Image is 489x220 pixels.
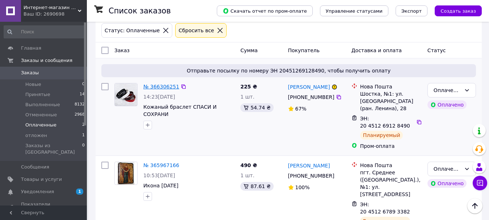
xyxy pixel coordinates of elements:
[143,84,179,90] a: № 366306251
[143,173,175,178] span: 10:53[DATE]
[82,81,85,88] span: 0
[25,142,82,155] span: Заказы из [GEOGRAPHIC_DATA]
[21,45,41,51] span: Главная
[360,202,410,215] span: ЭН: 20 4512 6789 3382
[21,70,39,76] span: Заказы
[240,94,254,100] span: 1 шт.
[351,47,402,53] span: Доставка и оплата
[434,165,461,173] div: Оплаченный
[25,101,60,108] span: Выполненные
[295,184,310,190] span: 100%
[143,162,179,168] a: № 365967166
[115,83,137,106] img: Фото товару
[473,176,487,190] button: Чат с покупателем
[21,57,72,64] span: Заказы и сообщения
[25,81,41,88] span: Новые
[360,116,410,129] span: ЭН: 20 4512 6912 8490
[177,26,215,34] div: Сбросить все
[25,122,56,128] span: Оплаченные
[435,5,482,16] button: Создать заказ
[360,83,422,90] div: Нова Пошта
[24,4,78,11] span: Интернет-магазин "Афон", православные товары.
[288,83,330,91] a: [PERSON_NAME]
[75,112,85,118] span: 2968
[326,8,383,14] span: Управление статусами
[287,171,336,181] div: [PHONE_NUMBER]
[427,179,467,188] div: Оплачено
[320,5,388,16] button: Управление статусами
[25,112,57,118] span: Отмененные
[114,47,130,53] span: Заказ
[434,86,461,94] div: Оплаченный
[82,132,85,139] span: 1
[240,173,254,178] span: 1 шт.
[114,83,138,106] a: Фото товару
[104,67,473,74] span: Отправьте посылку по номеру ЭН 20451269128490, чтобы получить оплату
[240,162,257,168] span: 490 ₴
[240,47,258,53] span: Сумма
[240,103,273,112] div: 54.74 ₴
[82,122,85,128] span: 2
[143,94,175,100] span: 14:23[DATE]
[21,201,67,214] span: Показатели работы компании
[21,164,49,170] span: Сообщения
[467,198,482,213] button: Наверх
[360,131,403,140] div: Планируемый
[75,101,85,108] span: 8132
[82,142,85,155] span: 0
[295,106,307,112] span: 67%
[360,162,422,169] div: Нова Пошта
[427,8,482,13] a: Создать заказ
[360,169,422,198] div: пгт. Среднее ([GEOGRAPHIC_DATA].), №1: ул. [STREET_ADDRESS]
[217,5,313,16] button: Скачать отчет по пром-оплате
[21,188,54,195] span: Уведомления
[427,47,446,53] span: Статус
[103,26,161,34] div: Статус: Оплаченные
[287,92,336,102] div: [PHONE_NUMBER]
[396,5,427,16] button: Экспорт
[240,84,257,90] span: 225 ₴
[440,8,476,14] span: Создать заказ
[143,104,216,117] a: Кожаный браслет СПАСИ И СОХРАНИ
[25,132,47,139] span: отложен
[360,142,422,150] div: Пром-оплата
[109,7,171,15] h1: Список заказов
[360,90,422,112] div: Шостка, №1: ул. [GEOGRAPHIC_DATA] (ран. Ленина), 28
[118,162,135,184] img: Фото товару
[76,188,83,195] span: 1
[21,176,62,183] span: Товары и услуги
[25,91,50,98] span: Принятые
[288,47,320,53] span: Покупатель
[223,8,307,14] span: Скачать отчет по пром-оплате
[401,8,422,14] span: Экспорт
[240,182,273,191] div: 87.61 ₴
[80,91,85,98] span: 14
[24,11,87,17] div: Ваш ID: 2690698
[143,183,178,188] a: Икона [DATE]
[4,25,85,38] input: Поиск
[427,100,467,109] div: Оплачено
[114,162,138,185] a: Фото товару
[288,162,330,169] a: [PERSON_NAME]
